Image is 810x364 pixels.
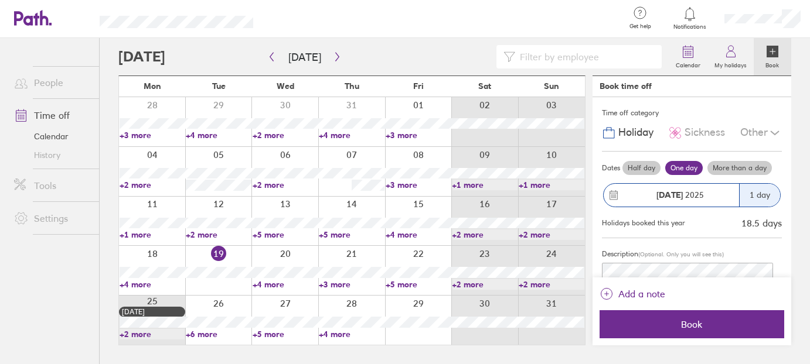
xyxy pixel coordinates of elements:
[707,38,754,75] a: My holidays
[5,104,99,127] a: Time off
[685,126,725,139] span: Sickness
[5,146,99,164] a: History
[519,279,584,290] a: +2 more
[638,250,724,258] span: (Optional. Only you will see this)
[279,47,331,67] button: [DATE]
[740,122,782,144] div: Other
[452,229,518,240] a: +2 more
[618,284,665,303] span: Add a note
[656,190,704,200] span: 2025
[253,329,318,339] a: +5 more
[319,329,384,339] a: +4 more
[602,177,782,213] button: [DATE] 20251 day
[120,329,185,339] a: +2 more
[253,279,318,290] a: +4 more
[707,161,772,175] label: More than a day
[120,130,185,140] a: +3 more
[120,279,185,290] a: +4 more
[386,229,451,240] a: +4 more
[120,180,185,190] a: +2 more
[253,130,318,140] a: +2 more
[618,126,654,139] span: Holiday
[319,279,384,290] a: +3 more
[739,184,780,207] div: 1 day
[741,218,782,228] div: 18.5 days
[345,81,359,91] span: Thu
[754,38,791,75] a: Book
[319,229,384,240] a: +5 more
[413,81,424,91] span: Fri
[665,161,703,175] label: One day
[5,174,99,197] a: Tools
[5,127,99,146] a: Calendar
[707,59,754,69] label: My holidays
[600,284,665,303] button: Add a note
[120,229,185,240] a: +1 more
[452,180,518,190] a: +1 more
[671,23,709,30] span: Notifications
[600,310,784,338] button: Book
[515,46,655,68] input: Filter by employee
[5,71,99,94] a: People
[602,219,685,227] div: Holidays booked this year
[386,279,451,290] a: +5 more
[5,207,99,230] a: Settings
[186,130,251,140] a: +4 more
[519,229,584,240] a: +2 more
[621,23,659,30] span: Get help
[602,164,620,172] span: Dates
[253,180,318,190] a: +2 more
[478,81,491,91] span: Sat
[386,130,451,140] a: +3 more
[669,38,707,75] a: Calendar
[144,81,161,91] span: Mon
[600,81,652,91] div: Book time off
[656,190,683,200] strong: [DATE]
[319,130,384,140] a: +4 more
[386,180,451,190] a: +3 more
[253,229,318,240] a: +5 more
[212,81,226,91] span: Tue
[759,59,787,69] label: Book
[186,329,251,339] a: +6 more
[671,6,709,30] a: Notifications
[519,180,584,190] a: +1 more
[669,59,707,69] label: Calendar
[602,249,638,258] span: Description
[608,319,776,329] span: Book
[122,308,183,316] div: [DATE]
[602,104,782,122] div: Time off category
[544,81,559,91] span: Sun
[452,279,518,290] a: +2 more
[622,161,661,175] label: Half day
[186,229,251,240] a: +2 more
[277,81,294,91] span: Wed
